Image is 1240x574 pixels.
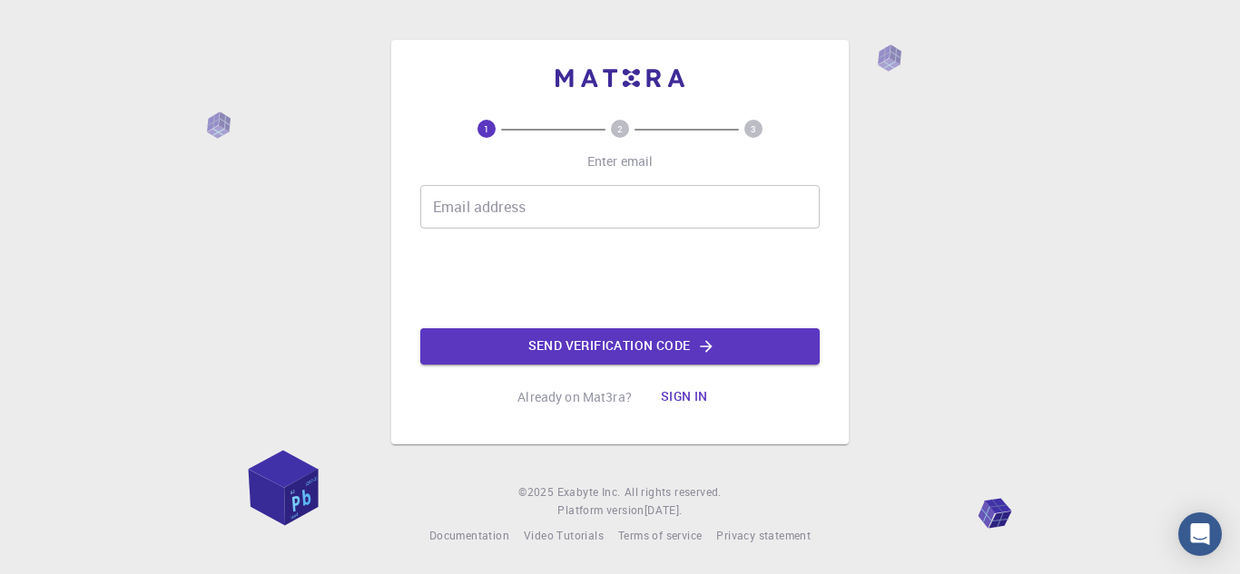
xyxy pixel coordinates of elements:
[429,527,509,545] a: Documentation
[617,122,623,135] text: 2
[618,528,702,542] span: Terms of service
[524,528,604,542] span: Video Tutorials
[716,528,811,542] span: Privacy statement
[618,527,702,545] a: Terms of service
[484,122,489,135] text: 1
[524,527,604,545] a: Video Tutorials
[482,243,758,314] iframe: reCAPTCHA
[751,122,756,135] text: 3
[557,483,621,501] a: Exabyte Inc.
[587,152,654,170] p: Enter email
[716,527,811,545] a: Privacy statement
[557,501,644,520] span: Platform version
[646,379,723,415] button: Sign in
[517,388,632,406] p: Already on Mat3ra?
[625,483,722,501] span: All rights reserved.
[518,483,556,501] span: © 2025
[645,502,683,517] span: [DATE] .
[557,484,621,499] span: Exabyte Inc.
[1178,512,1222,556] div: Open Intercom Messenger
[420,328,820,365] button: Send verification code
[645,501,683,520] a: [DATE].
[429,528,509,542] span: Documentation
